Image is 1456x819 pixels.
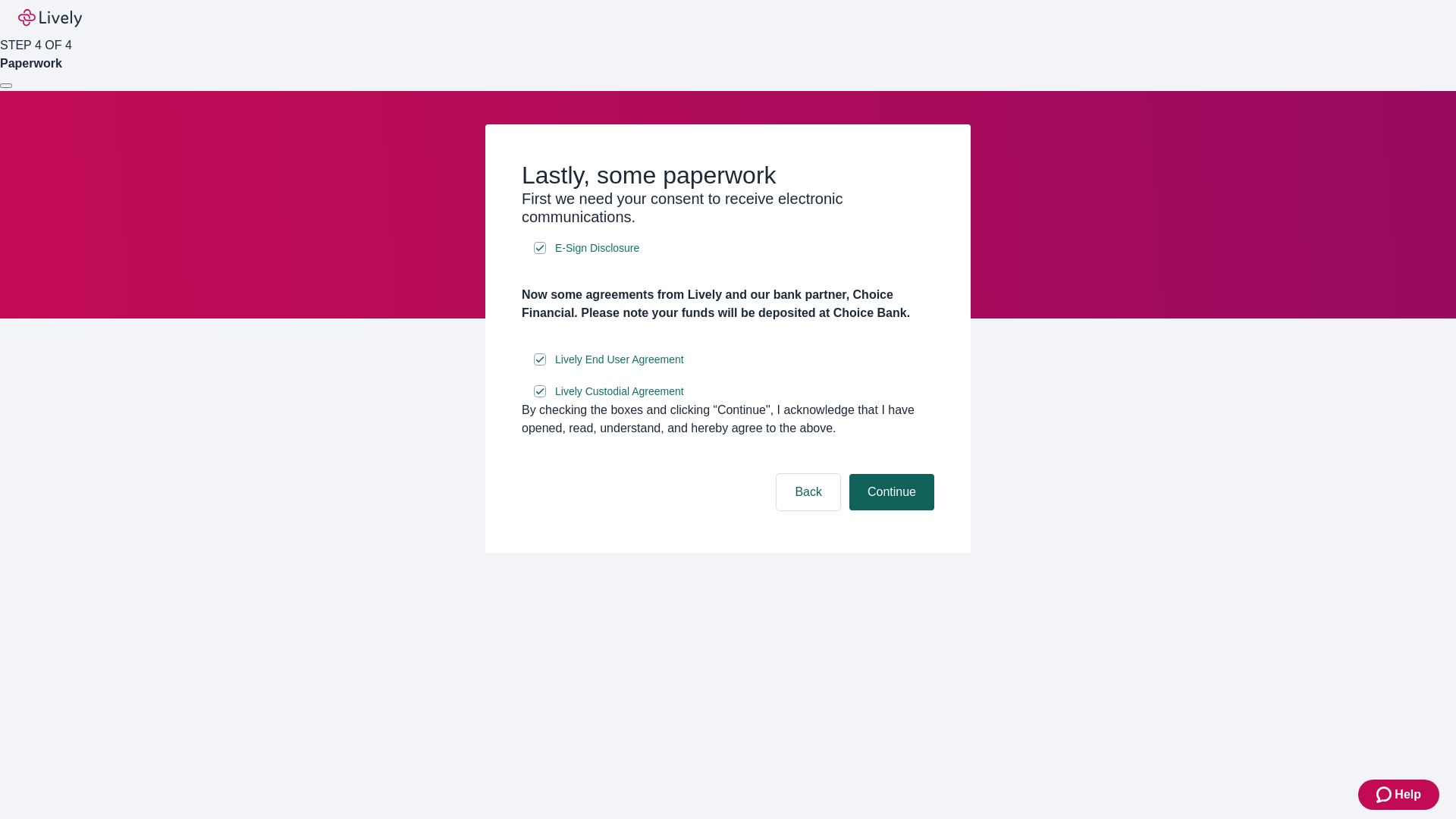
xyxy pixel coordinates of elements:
button: Continue [849,474,934,510]
h3: First we need your consent to receive electronic communications. [522,190,934,226]
a: e-sign disclosure document [552,350,687,369]
span: E-Sign Disclosure [555,240,639,256]
span: Help [1395,786,1421,804]
h2: Lastly, some paperwork [522,161,934,190]
span: Lively Custodial Agreement [555,384,684,400]
span: Lively End User Agreement [555,352,684,368]
h4: Now some agreements from Lively and our bank partner, Choice Financial. Please note your funds wi... [522,286,934,322]
svg: Zendesk support icon [1376,786,1395,804]
img: Lively [18,9,82,27]
a: e-sign disclosure document [552,239,642,258]
button: Zendesk support iconHelp [1358,780,1439,810]
a: e-sign disclosure document [552,382,687,401]
button: Back [777,474,840,510]
div: By checking the boxes and clicking “Continue", I acknowledge that I have opened, read, understand... [522,401,934,438]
